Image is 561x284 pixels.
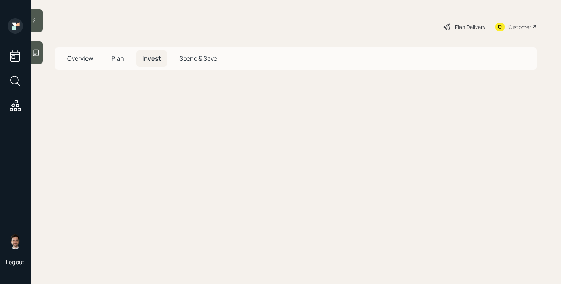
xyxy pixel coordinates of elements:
[8,234,23,249] img: jonah-coleman-headshot.png
[67,54,93,63] span: Overview
[455,23,485,31] div: Plan Delivery
[508,23,531,31] div: Kustomer
[6,258,24,266] div: Log out
[111,54,124,63] span: Plan
[142,54,161,63] span: Invest
[179,54,217,63] span: Spend & Save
